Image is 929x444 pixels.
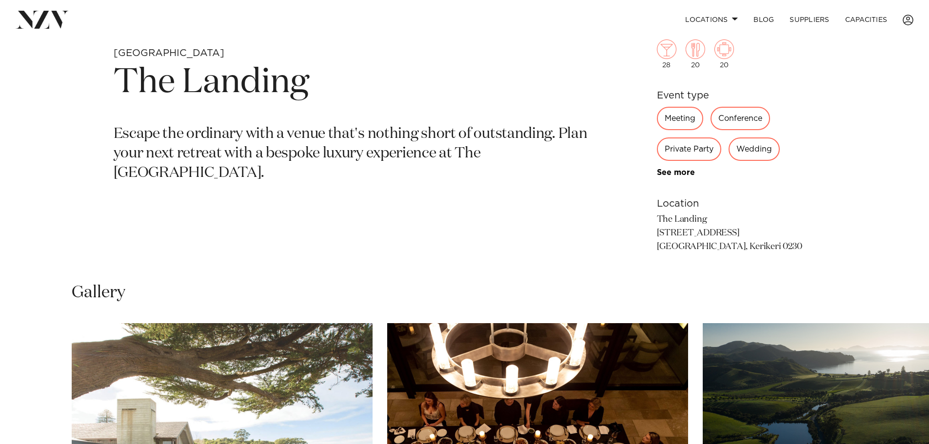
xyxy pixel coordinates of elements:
[114,60,588,105] h1: The Landing
[714,39,734,59] img: meeting.png
[657,196,816,211] h6: Location
[686,39,705,59] img: dining.png
[677,9,746,30] a: Locations
[657,39,676,59] img: cocktail.png
[657,107,703,130] div: Meeting
[114,48,224,58] small: [GEOGRAPHIC_DATA]
[686,39,705,69] div: 20
[657,39,676,69] div: 28
[782,9,837,30] a: SUPPLIERS
[657,137,721,161] div: Private Party
[657,213,816,254] p: The Landing [STREET_ADDRESS] [GEOGRAPHIC_DATA], Kerikeri 0230
[714,39,734,69] div: 20
[837,9,895,30] a: Capacities
[657,88,816,103] h6: Event type
[72,282,125,304] h2: Gallery
[16,11,69,28] img: nzv-logo.png
[729,137,780,161] div: Wedding
[711,107,770,130] div: Conference
[746,9,782,30] a: BLOG
[114,125,588,183] p: Escape the ordinary with a venue that's nothing short of outstanding. Plan your next retreat with...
